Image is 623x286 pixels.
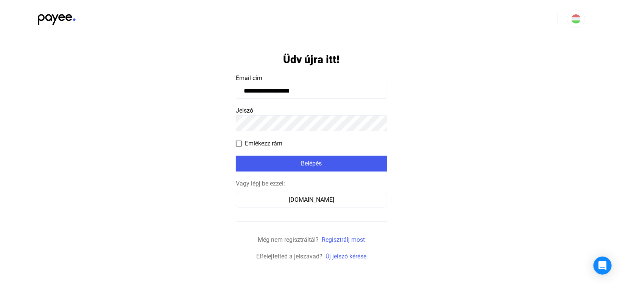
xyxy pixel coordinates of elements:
[257,253,323,260] span: Elfelejtetted a jelszavad?
[236,156,387,172] button: Belépés
[245,139,282,148] span: Emlékezz rám
[236,179,387,188] div: Vagy lépj be ezzel:
[236,107,253,114] span: Jelszó
[236,196,387,203] a: [DOMAIN_NAME]
[322,236,365,243] a: Regisztrálj most
[567,10,585,28] button: HU
[238,195,385,204] div: [DOMAIN_NAME]
[236,74,262,82] span: Email cím
[38,10,76,25] img: black-payee-blue-dot.svg
[258,236,319,243] span: Még nem regisztráltál?
[326,253,367,260] a: Új jelszó kérése
[572,14,581,23] img: HU
[236,192,387,208] button: [DOMAIN_NAME]
[283,53,340,66] h1: Üdv újra itt!
[593,257,612,275] div: Open Intercom Messenger
[238,159,385,168] div: Belépés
